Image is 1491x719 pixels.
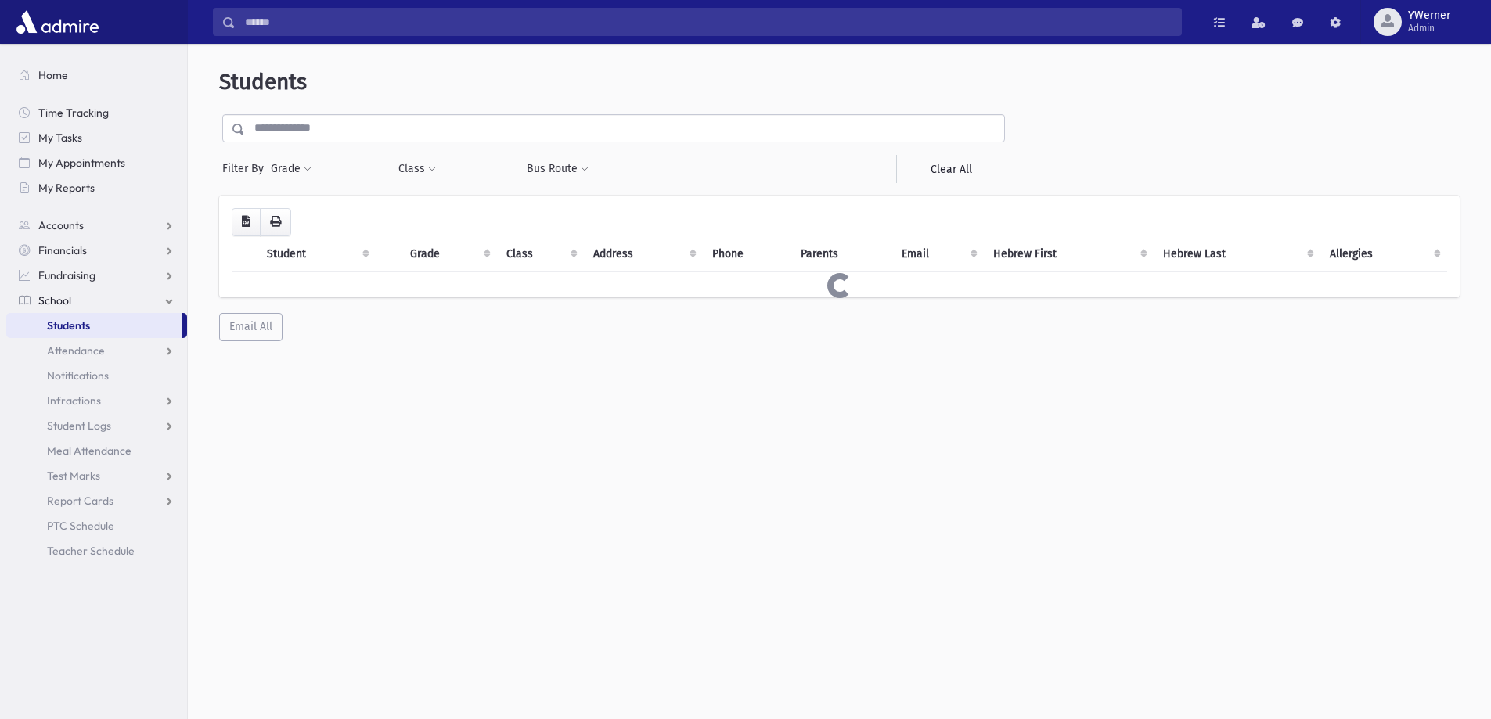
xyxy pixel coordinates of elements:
button: Email All [219,313,283,341]
span: Financials [38,243,87,257]
span: Notifications [47,368,109,383]
a: Accounts [6,213,187,238]
th: Email [892,236,984,272]
a: My Appointments [6,150,187,175]
button: Bus Route [526,155,589,183]
a: Fundraising [6,263,187,288]
span: School [38,293,71,307]
span: Fundraising [38,268,95,282]
span: Student Logs [47,419,111,433]
a: Clear All [896,155,1005,183]
span: Admin [1408,22,1450,34]
a: My Reports [6,175,187,200]
span: My Appointments [38,156,125,170]
span: My Tasks [38,131,82,145]
a: Notifications [6,363,187,388]
button: Class [398,155,437,183]
a: Financials [6,238,187,263]
a: Time Tracking [6,100,187,125]
a: Infractions [6,388,187,413]
th: Class [497,236,585,272]
span: Meal Attendance [47,444,131,458]
a: Student Logs [6,413,187,438]
span: Teacher Schedule [47,544,135,558]
th: Parents [791,236,892,272]
a: Home [6,63,187,88]
a: PTC Schedule [6,513,187,538]
span: Time Tracking [38,106,109,120]
input: Search [236,8,1181,36]
span: My Reports [38,181,95,195]
span: YWerner [1408,9,1450,22]
th: Allergies [1320,236,1447,272]
th: Grade [401,236,496,272]
th: Hebrew Last [1154,236,1321,272]
a: School [6,288,187,313]
a: Students [6,313,182,338]
button: Print [260,208,291,236]
a: My Tasks [6,125,187,150]
th: Address [584,236,703,272]
a: Attendance [6,338,187,363]
button: Grade [270,155,312,183]
a: Teacher Schedule [6,538,187,563]
span: Test Marks [47,469,100,483]
span: Home [38,68,68,82]
th: Phone [703,236,791,272]
th: Hebrew First [984,236,1153,272]
span: Attendance [47,343,105,358]
button: CSV [232,208,261,236]
th: Student [258,236,376,272]
span: Students [47,318,90,333]
span: Report Cards [47,494,113,508]
span: Accounts [38,218,84,232]
a: Test Marks [6,463,187,488]
a: Meal Attendance [6,438,187,463]
a: Report Cards [6,488,187,513]
span: Students [219,69,307,95]
span: PTC Schedule [47,519,114,533]
span: Infractions [47,394,101,408]
img: AdmirePro [13,6,103,38]
span: Filter By [222,160,270,177]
